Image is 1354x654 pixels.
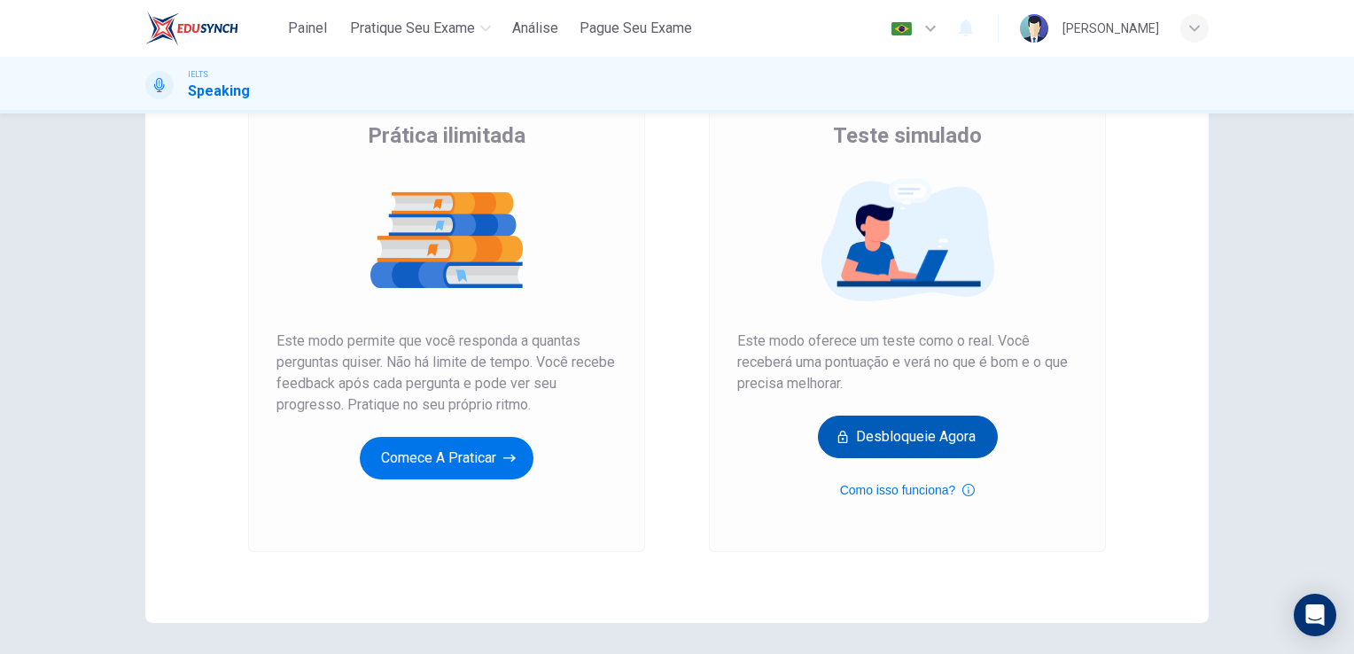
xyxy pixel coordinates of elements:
[145,11,279,46] a: EduSynch logo
[891,22,913,35] img: pt
[288,18,327,39] span: Painel
[279,12,336,44] button: Painel
[833,121,982,150] span: Teste simulado
[1062,18,1159,39] div: [PERSON_NAME]
[276,331,617,416] span: Este modo permite que você responda a quantas perguntas quiser. Não há limite de tempo. Você rece...
[145,11,238,46] img: EduSynch logo
[350,18,475,39] span: Pratique seu exame
[840,479,976,501] button: Como isso funciona?
[505,12,565,44] button: Análise
[1020,14,1048,43] img: Profile picture
[368,121,525,150] span: Prática ilimitada
[188,81,250,102] h1: Speaking
[1294,594,1336,636] div: Open Intercom Messenger
[737,331,1078,394] span: Este modo oferece um teste como o real. Você receberá uma pontuação e verá no que é bom e o que p...
[572,12,699,44] button: Pague Seu Exame
[188,68,208,81] span: IELTS
[818,416,998,458] button: Desbloqueie agora
[512,18,558,39] span: Análise
[343,12,498,44] button: Pratique seu exame
[360,437,533,479] button: Comece a praticar
[580,18,692,39] span: Pague Seu Exame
